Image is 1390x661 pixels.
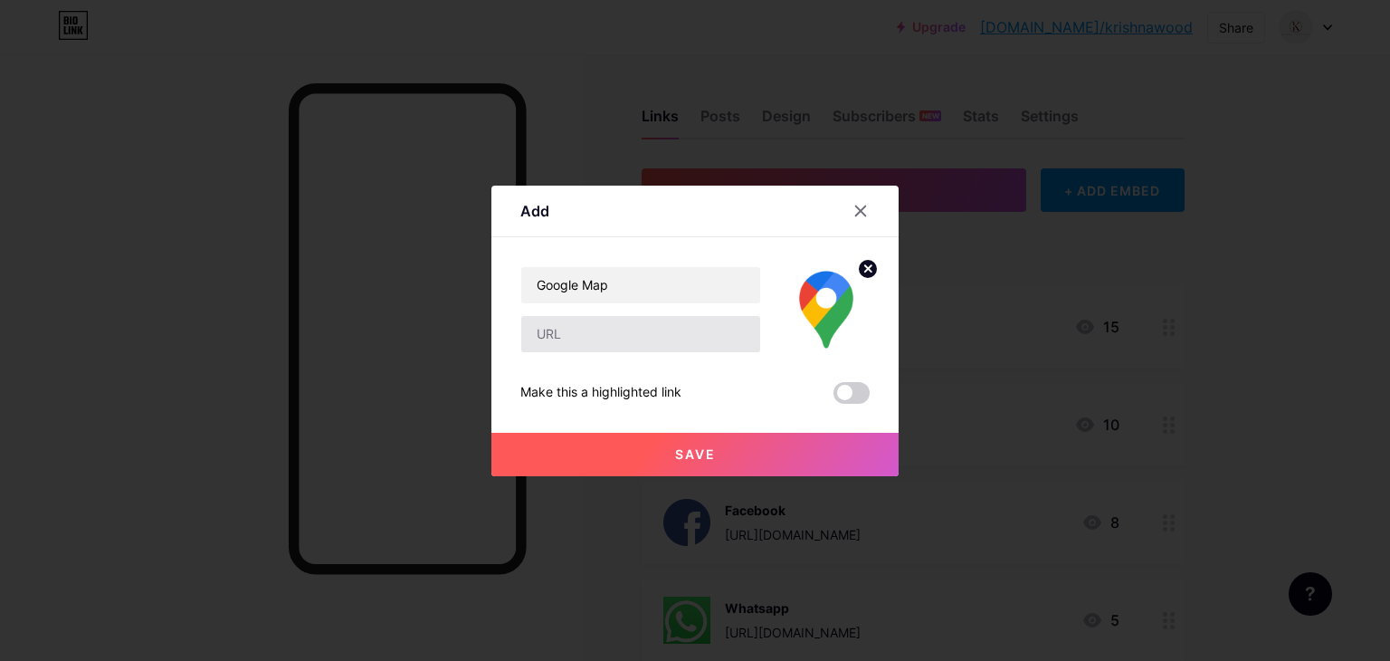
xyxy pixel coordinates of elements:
div: Make this a highlighted link [520,382,681,404]
button: Save [491,433,899,476]
input: URL [521,316,760,352]
div: Add [520,200,549,222]
input: Title [521,267,760,303]
span: Save [675,446,716,462]
img: link_thumbnail [783,266,870,353]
